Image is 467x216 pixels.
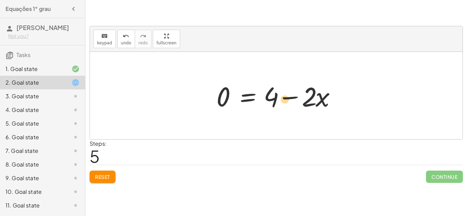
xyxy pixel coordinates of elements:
div: 7. Goal state [5,147,61,155]
span: fullscreen [157,41,176,45]
button: fullscreen [153,30,180,48]
div: Not you? [8,33,80,40]
button: Reset [90,171,116,183]
div: 6. Goal state [5,133,61,141]
div: 5. Goal state [5,119,61,128]
span: 5 [90,146,100,167]
span: Reset [95,174,110,180]
button: undoundo [117,30,135,48]
i: Task not started. [71,133,80,141]
i: Task not started. [71,119,80,128]
i: Task not started. [71,174,80,182]
div: 10. Goal state [5,188,61,196]
i: Task started. [71,78,80,87]
i: Task not started. [71,188,80,196]
h4: Equações 1° grau [5,5,51,13]
i: keyboard [101,32,108,40]
div: 11. Goal state [5,201,61,210]
i: redo [140,32,146,40]
i: Task not started. [71,147,80,155]
i: Task not started. [71,106,80,114]
span: [PERSON_NAME] [16,24,69,31]
label: Steps: [90,140,107,147]
span: redo [138,41,148,45]
div: 4. Goal state [5,106,61,114]
div: 2. Goal state [5,78,61,87]
button: keyboardkeypad [93,30,116,48]
div: 9. Goal state [5,174,61,182]
i: Task not started. [71,201,80,210]
div: 8. Goal state [5,160,61,169]
i: undo [123,32,129,40]
div: 1. Goal state [5,65,61,73]
span: keypad [97,41,112,45]
i: Task finished and correct. [71,65,80,73]
i: Task not started. [71,160,80,169]
button: redoredo [135,30,151,48]
span: undo [121,41,131,45]
div: 3. Goal state [5,92,61,100]
span: Tasks [16,51,30,58]
i: Task not started. [71,92,80,100]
